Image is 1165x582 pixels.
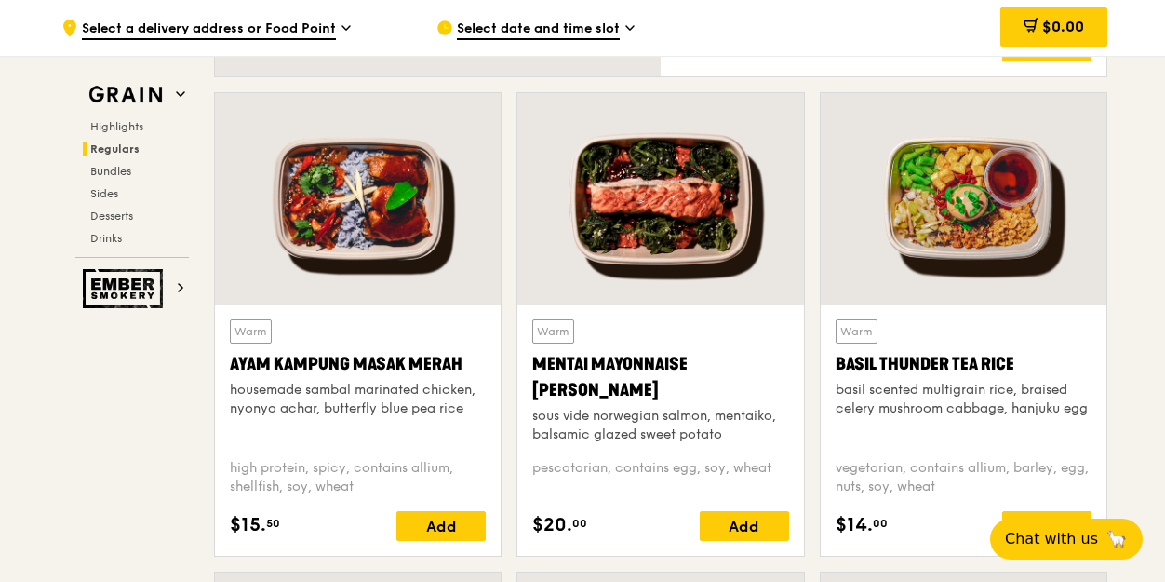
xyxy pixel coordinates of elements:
[873,516,888,531] span: 00
[90,165,131,178] span: Bundles
[396,511,486,541] div: Add
[230,319,272,344] div: Warm
[83,269,168,308] img: Ember Smokery web logo
[90,120,143,133] span: Highlights
[266,516,280,531] span: 50
[230,381,486,418] div: housemade sambal marinated chicken, nyonya achar, butterfly blue pea rice
[230,511,266,539] span: $15.
[572,516,587,531] span: 00
[230,459,486,496] div: high protein, spicy, contains allium, shellfish, soy, wheat
[700,511,789,541] div: Add
[1002,32,1091,61] div: Add
[532,459,788,496] div: pescatarian, contains egg, soy, wheat
[90,187,118,200] span: Sides
[532,511,572,539] span: $20.
[836,351,1091,377] div: Basil Thunder Tea Rice
[82,20,336,40] span: Select a delivery address or Food Point
[836,319,877,344] div: Warm
[990,519,1143,560] button: Chat with us🦙
[836,511,873,539] span: $14.
[836,459,1091,496] div: vegetarian, contains allium, barley, egg, nuts, soy, wheat
[1002,511,1091,541] div: Add
[83,78,168,112] img: Grain web logo
[90,142,140,156] span: Regulars
[1042,18,1084,35] span: $0.00
[1005,528,1098,550] span: Chat with us
[457,20,620,40] span: Select date and time slot
[532,319,574,344] div: Warm
[532,351,788,403] div: Mentai Mayonnaise [PERSON_NAME]
[1105,528,1128,550] span: 🦙
[90,232,122,245] span: Drinks
[836,381,1091,418] div: basil scented multigrain rice, braised celery mushroom cabbage, hanjuku egg
[90,210,133,223] span: Desserts
[230,351,486,377] div: Ayam Kampung Masak Merah
[532,407,788,444] div: sous vide norwegian salmon, mentaiko, balsamic glazed sweet potato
